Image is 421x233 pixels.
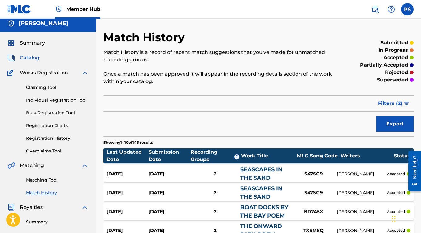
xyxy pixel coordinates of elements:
[106,208,148,215] div: [DATE]
[385,69,408,76] p: rejected
[378,100,402,107] span: Filters ( 2 )
[394,152,410,160] div: Status
[20,54,39,62] span: Catalog
[190,170,240,178] div: 2
[26,110,89,116] a: Bulk Registration Tool
[20,204,43,211] span: Royalties
[103,140,153,145] p: Showing 1 - 10 of 146 results
[240,166,283,181] a: SEASCAPES IN THE SAND
[385,3,397,15] div: Help
[26,97,89,103] a: Individual Registration Tool
[26,219,89,225] a: Summary
[19,20,68,27] h5: Pamela Storch
[7,20,15,27] img: Accounts
[191,148,241,163] div: Recording Groups
[371,6,379,13] img: search
[7,39,45,47] a: SummarySummary
[384,54,408,61] p: accepted
[26,148,89,154] a: Overclaims Tool
[388,6,395,13] img: help
[240,185,283,200] a: SEASCAPES IN THE SAND
[103,70,342,85] p: Once a match has been approved it will appear in the recording details section of the work within...
[81,204,89,211] img: expand
[20,39,45,47] span: Summary
[106,189,148,196] div: [DATE]
[377,76,408,84] p: superseded
[190,189,240,196] div: 2
[374,96,414,111] button: Filters (2)
[149,148,191,163] div: Submission Date
[81,69,89,77] img: expand
[148,208,190,215] div: [DATE]
[290,170,337,178] div: S47SG9
[7,162,15,169] img: Matching
[26,84,89,91] a: Claiming Tool
[7,69,15,77] img: Works Registration
[337,171,387,177] div: [PERSON_NAME]
[290,189,337,196] div: S47SG9
[337,209,387,215] div: [PERSON_NAME]
[290,208,337,215] div: BD7A5X
[7,39,15,47] img: Summary
[380,39,408,46] p: submitted
[369,3,381,15] a: Public Search
[148,170,190,178] div: [DATE]
[106,148,149,163] div: Last Updated Date
[26,190,89,196] a: Match History
[341,152,394,160] div: Writers
[148,189,190,196] div: [DATE]
[240,204,288,219] a: BOAT DOCKS BY THE BAY POEM
[401,3,414,15] div: User Menu
[106,170,148,178] div: [DATE]
[20,69,68,77] span: Works Registration
[20,162,44,169] span: Matching
[294,152,341,160] div: MLC Song Code
[387,190,405,196] p: accepted
[376,116,414,132] button: Export
[26,135,89,142] a: Registration History
[392,209,396,228] div: Drag
[7,54,39,62] a: CatalogCatalog
[55,6,63,13] img: Top Rightsholder
[7,204,15,211] img: Royalties
[404,145,421,196] iframe: Resource Center
[103,49,342,64] p: Match History is a record of recent match suggestions that you've made for unmatched recording gr...
[103,30,188,44] h2: Match History
[390,203,421,233] iframe: Chat Widget
[81,162,89,169] img: expand
[378,46,408,54] p: in progress
[387,209,405,214] p: accepted
[337,190,387,196] div: [PERSON_NAME]
[7,5,31,14] img: MLC Logo
[234,154,239,159] span: ?
[387,171,405,177] p: accepted
[360,61,408,69] p: partially accepted
[26,122,89,129] a: Registration Drafts
[404,102,409,105] img: filter
[7,54,15,62] img: Catalog
[190,208,240,215] div: 2
[66,6,100,13] span: Member Hub
[26,177,89,183] a: Matching Tool
[241,152,294,160] div: Work Title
